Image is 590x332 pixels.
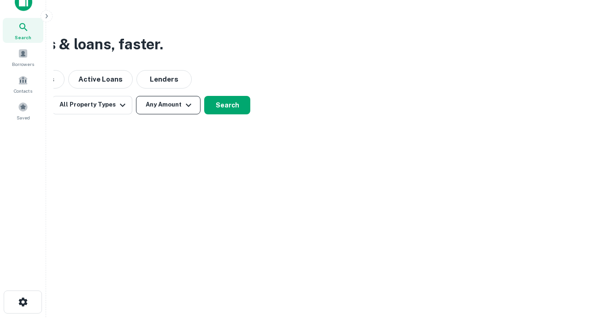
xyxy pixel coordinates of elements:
[204,96,250,114] button: Search
[544,258,590,302] iframe: Chat Widget
[136,70,192,89] button: Lenders
[15,34,31,41] span: Search
[52,96,132,114] button: All Property Types
[3,98,43,123] a: Saved
[3,71,43,96] a: Contacts
[17,114,30,121] span: Saved
[3,18,43,43] a: Search
[136,96,201,114] button: Any Amount
[68,70,133,89] button: Active Loans
[12,60,34,68] span: Borrowers
[14,87,32,95] span: Contacts
[3,45,43,70] a: Borrowers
